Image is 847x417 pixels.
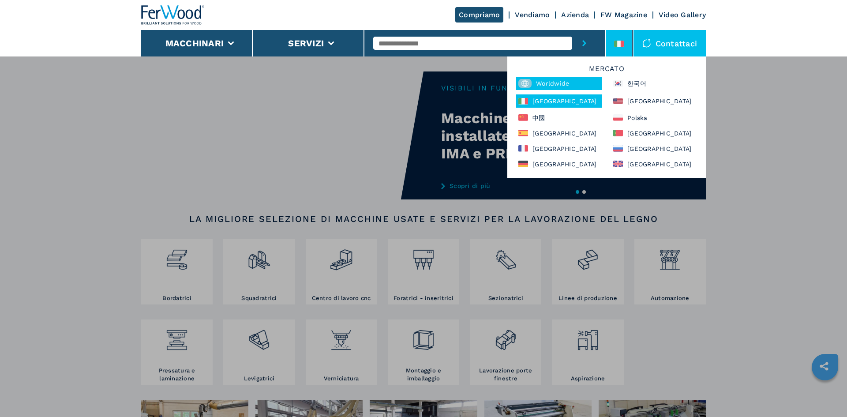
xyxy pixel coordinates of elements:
[165,38,224,49] button: Macchinari
[633,30,706,56] div: Contattaci
[512,65,701,77] h6: Mercato
[572,30,596,56] button: submit-button
[611,77,697,90] div: 한국어
[516,112,602,123] div: 中國
[611,112,697,123] div: Polska
[141,5,205,25] img: Ferwood
[659,11,706,19] a: Video Gallery
[455,7,503,23] a: Compriamo
[561,11,589,19] a: Azienda
[288,38,324,49] button: Servizi
[515,11,550,19] a: Vendiamo
[516,128,602,139] div: [GEOGRAPHIC_DATA]
[600,11,647,19] a: FW Magazine
[516,143,602,154] div: [GEOGRAPHIC_DATA]
[611,158,697,169] div: [GEOGRAPHIC_DATA]
[611,94,697,108] div: [GEOGRAPHIC_DATA]
[611,143,697,154] div: [GEOGRAPHIC_DATA]
[516,158,602,169] div: [GEOGRAPHIC_DATA]
[516,94,602,108] div: [GEOGRAPHIC_DATA]
[642,39,651,48] img: Contattaci
[611,128,697,139] div: [GEOGRAPHIC_DATA]
[516,77,602,90] div: Worldwide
